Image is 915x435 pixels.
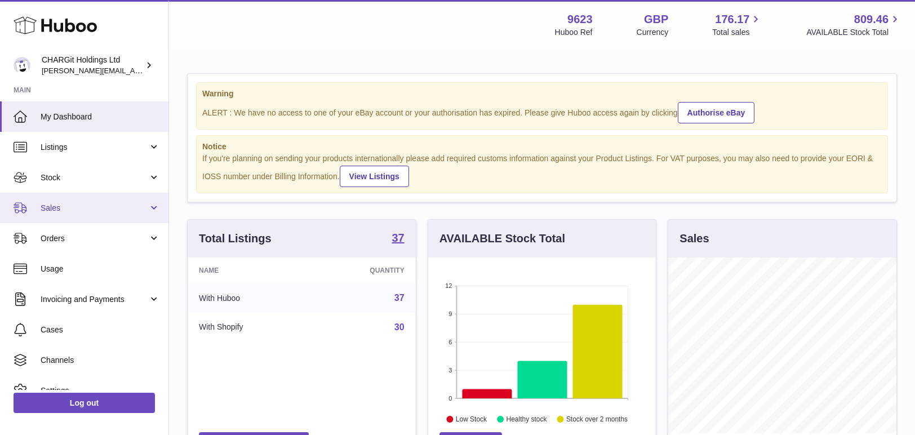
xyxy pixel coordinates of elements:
h3: AVAILABLE Stock Total [439,231,565,246]
div: CHARGit Holdings Ltd [42,55,143,76]
th: Quantity [310,258,415,283]
span: Invoicing and Payments [41,294,148,305]
a: View Listings [340,166,409,187]
div: ALERT : We have no access to one of your eBay account or your authorisation has expired. Please g... [202,100,882,123]
span: Listings [41,142,148,153]
a: 30 [394,322,405,332]
span: 809.46 [854,12,889,27]
a: 809.46 AVAILABLE Stock Total [806,12,901,38]
img: francesca@chargit.co.uk [14,57,30,74]
span: [PERSON_NAME][EMAIL_ADDRESS][DOMAIN_NAME] [42,66,226,75]
text: 0 [448,395,452,402]
td: With Shopify [188,313,310,342]
span: Usage [41,264,160,274]
strong: GBP [644,12,668,27]
text: 12 [445,282,452,289]
strong: Notice [202,141,882,152]
span: Channels [41,355,160,366]
td: With Huboo [188,283,310,313]
div: Currency [637,27,669,38]
h3: Total Listings [199,231,272,246]
strong: 37 [392,232,404,243]
div: If you're planning on sending your products internationally please add required customs informati... [202,153,882,187]
a: 176.17 Total sales [712,12,762,38]
text: 6 [448,339,452,345]
span: AVAILABLE Stock Total [806,27,901,38]
strong: Warning [202,88,882,99]
a: 37 [392,232,404,246]
text: Low Stock [456,416,487,424]
span: Stock [41,172,148,183]
text: Healthy stock [506,416,547,424]
span: Sales [41,203,148,214]
th: Name [188,258,310,283]
span: Settings [41,385,160,396]
a: Authorise eBay [678,102,755,123]
text: 3 [448,367,452,374]
div: Huboo Ref [555,27,593,38]
a: 37 [394,293,405,303]
strong: 9623 [567,12,593,27]
span: My Dashboard [41,112,160,122]
text: 9 [448,310,452,317]
span: Total sales [712,27,762,38]
h3: Sales [679,231,709,246]
span: 176.17 [715,12,749,27]
a: Log out [14,393,155,413]
span: Orders [41,233,148,244]
span: Cases [41,325,160,335]
text: Stock over 2 months [566,416,628,424]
